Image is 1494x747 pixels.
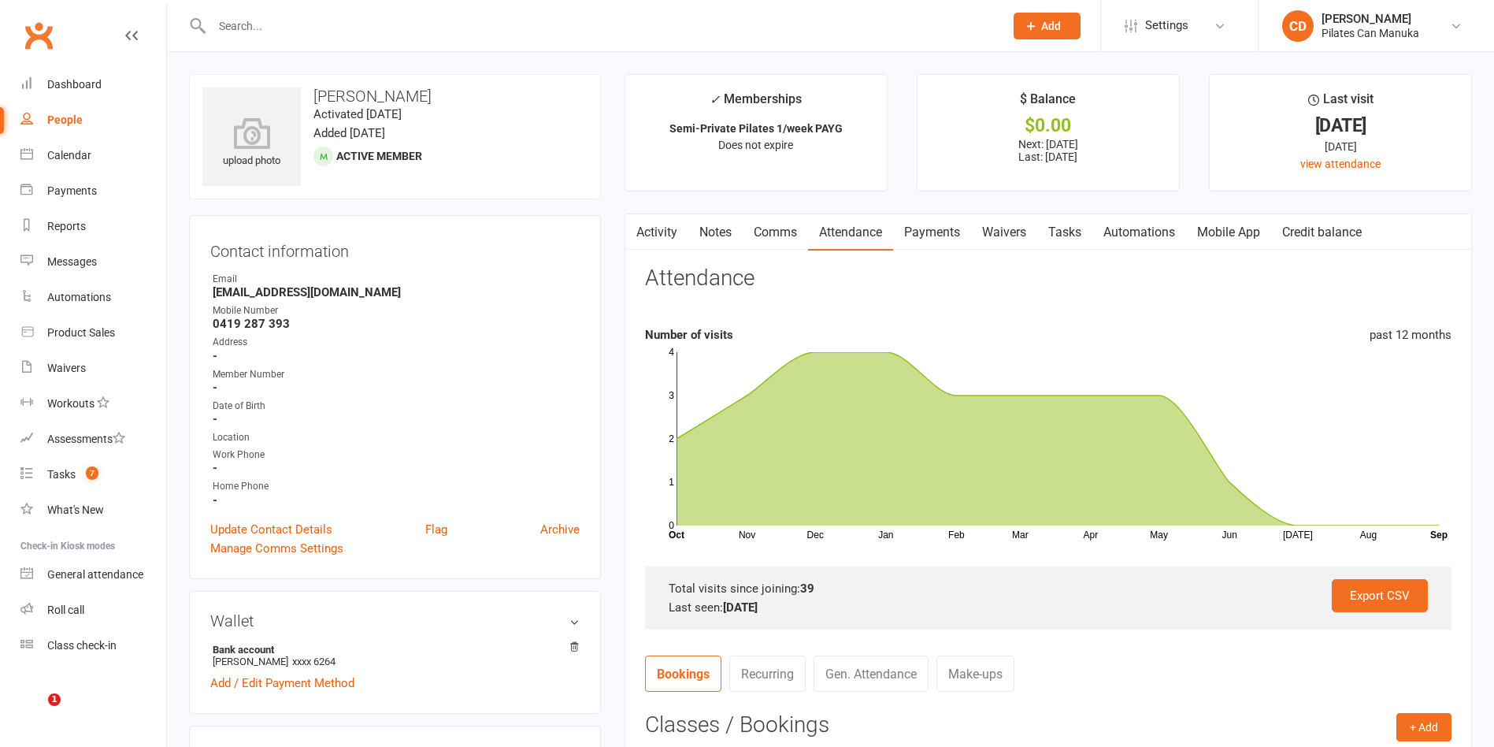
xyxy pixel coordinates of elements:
div: Class check-in [47,639,117,652]
strong: [DATE] [723,600,758,615]
a: Comms [743,214,808,251]
div: Product Sales [47,326,115,339]
div: Pilates Can Manuka [1322,26,1419,40]
div: past 12 months [1370,325,1451,344]
a: Flag [425,520,447,539]
a: Reports [20,209,166,244]
a: Automations [1092,214,1186,251]
span: Does not expire [718,139,793,151]
div: Payments [47,184,97,197]
div: [PERSON_NAME] [1322,12,1419,26]
button: + Add [1396,713,1451,741]
div: Mobile Number [213,303,580,318]
div: Memberships [710,89,802,118]
a: Credit balance [1271,214,1373,251]
a: Make-ups [936,656,1014,692]
a: Manage Comms Settings [210,539,343,558]
a: Calendar [20,138,166,173]
strong: Number of visits [645,328,733,342]
div: Waivers [47,362,86,374]
h3: Classes / Bookings [645,713,1451,738]
a: Bookings [645,656,721,692]
a: Roll call [20,593,166,628]
a: What's New [20,492,166,528]
h3: Wallet [210,612,580,630]
a: Tasks [1037,214,1092,251]
div: Date of Birth [213,399,580,414]
div: Total visits since joining: [669,579,1428,598]
div: Dashboard [47,78,102,91]
a: Recurring [729,656,806,692]
button: Add [1014,13,1081,39]
a: Dashboard [20,67,166,102]
div: What's New [47,504,104,516]
a: Payments [893,214,971,251]
div: Member Number [213,367,580,382]
div: Location [213,430,580,445]
span: 1 [48,693,61,706]
i: ✓ [710,92,720,107]
a: Clubworx [19,16,58,55]
div: Reports [47,220,86,232]
a: Payments [20,173,166,209]
div: Automations [47,291,111,303]
a: Archive [540,520,580,539]
strong: - [213,493,580,507]
div: Home Phone [213,479,580,494]
input: Search... [207,15,993,37]
div: General attendance [47,568,143,581]
a: Class kiosk mode [20,628,166,663]
a: view attendance [1300,158,1381,170]
a: Waivers [20,351,166,386]
a: Product Sales [20,315,166,351]
a: Waivers [971,214,1037,251]
a: Export CSV [1332,579,1428,612]
div: $0.00 [932,117,1165,134]
div: upload photo [202,117,301,169]
a: Tasks 7 [20,457,166,492]
time: Activated [DATE] [313,107,402,121]
div: Messages [47,255,97,268]
h3: [PERSON_NAME] [202,87,588,105]
a: General attendance kiosk mode [20,557,166,593]
span: 7 [86,466,98,480]
span: Active member [336,150,422,162]
time: Added [DATE] [313,126,385,140]
h3: Attendance [645,266,754,291]
strong: Semi-Private Pilates 1/week PAYG [669,122,843,135]
a: Gen. Attendance [814,656,929,692]
strong: - [213,349,580,363]
a: Automations [20,280,166,315]
span: Add [1041,20,1061,32]
div: Workouts [47,397,95,410]
strong: - [213,461,580,475]
div: Assessments [47,433,125,445]
div: Last visit [1308,89,1374,117]
div: Tasks [47,468,76,481]
a: Activity [625,214,688,251]
iframe: Intercom live chat [16,693,54,731]
div: [DATE] [1224,117,1457,134]
div: Roll call [47,604,84,616]
a: Add / Edit Payment Method [210,674,354,693]
a: Update Contact Details [210,520,332,539]
span: xxxx 6264 [292,656,336,667]
a: Messages [20,244,166,280]
div: Email [213,272,580,287]
div: $ Balance [1020,89,1076,117]
div: [DATE] [1224,138,1457,155]
div: Work Phone [213,448,580,463]
a: Workouts [20,386,166,422]
a: Assessments [20,422,166,457]
div: People [47,113,83,126]
strong: [EMAIL_ADDRESS][DOMAIN_NAME] [213,285,580,299]
strong: Bank account [213,644,572,656]
h3: Contact information [210,236,580,260]
a: Attendance [808,214,893,251]
div: CD [1282,10,1314,42]
a: Notes [688,214,743,251]
a: Mobile App [1186,214,1271,251]
a: People [20,102,166,138]
strong: 0419 287 393 [213,317,580,331]
li: [PERSON_NAME] [210,641,580,670]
